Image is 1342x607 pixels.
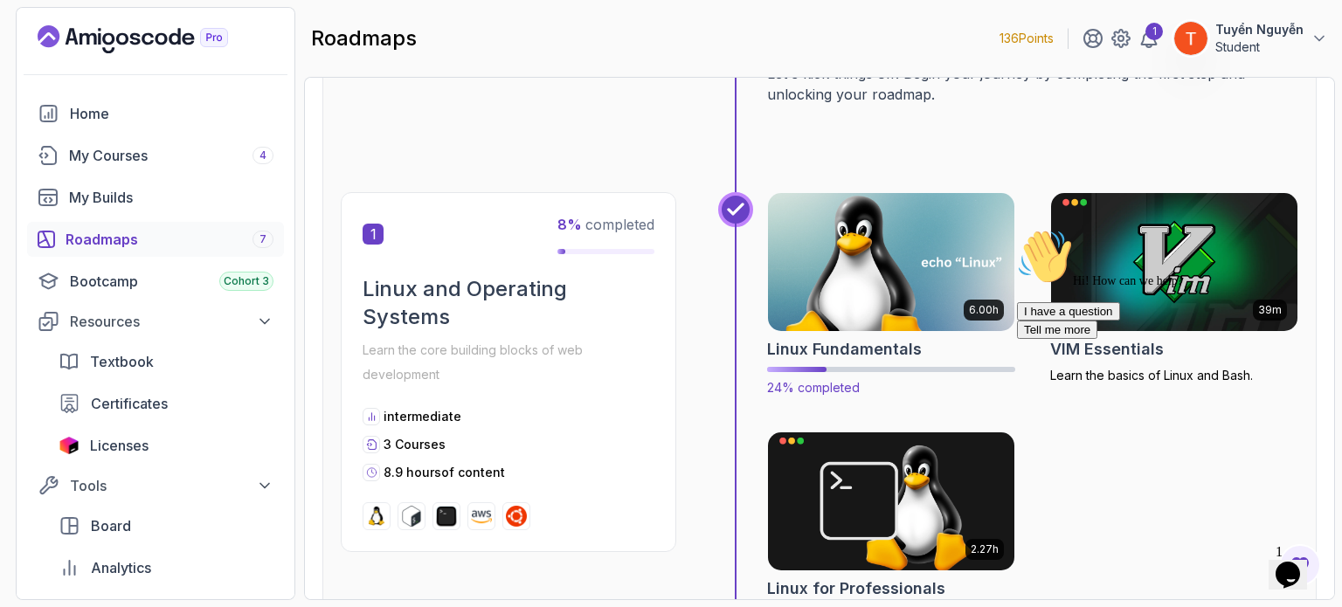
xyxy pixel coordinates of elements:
[70,271,273,292] div: Bootcamp
[7,99,87,117] button: Tell me more
[48,550,284,585] a: analytics
[90,435,149,456] span: Licenses
[59,437,80,454] img: jetbrains icon
[90,351,154,372] span: Textbook
[224,274,269,288] span: Cohort 3
[27,306,284,337] button: Resources
[471,506,492,527] img: aws logo
[27,138,284,173] a: courses
[1145,23,1163,40] div: 1
[969,303,999,317] p: 6.00h
[48,344,284,379] a: textbook
[767,192,1015,397] a: Linux Fundamentals card6.00hLinux Fundamentals24% completed
[1215,38,1304,56] p: Student
[1000,30,1054,47] p: 136 Points
[7,7,322,117] div: 👋Hi! How can we help?I have a questionTell me more
[767,576,945,601] h2: Linux for Professionals
[48,386,284,421] a: certificates
[768,432,1014,570] img: Linux for Professionals card
[259,148,266,162] span: 4
[1173,21,1328,56] button: user profile imageTuyển NguyễnStudent
[91,515,131,536] span: Board
[767,380,860,395] span: 24% completed
[767,337,922,362] h2: Linux Fundamentals
[70,475,273,496] div: Tools
[27,96,284,131] a: home
[27,264,284,299] a: bootcamp
[7,52,173,66] span: Hi! How can we help?
[557,216,582,233] span: 8 %
[311,24,417,52] h2: roadmaps
[1051,193,1297,331] img: VIM Essentials card
[384,408,461,425] p: intermediate
[66,229,273,250] div: Roadmaps
[69,145,273,166] div: My Courses
[363,224,384,245] span: 1
[69,187,273,208] div: My Builds
[48,428,284,463] a: licenses
[1174,22,1207,55] img: user profile image
[27,470,284,501] button: Tools
[1215,21,1304,38] p: Tuyển Nguyễn
[7,80,110,99] button: I have a question
[384,464,505,481] p: 8.9 hours of content
[27,180,284,215] a: builds
[38,25,268,53] a: Landing page
[366,506,387,527] img: linux logo
[91,557,151,578] span: Analytics
[7,7,63,63] img: :wave:
[767,63,1298,105] p: Let's kick things off! Begin your journey by completing the first step and unlocking your roadmap.
[971,542,999,556] p: 2.27h
[91,393,168,414] span: Certificates
[506,506,527,527] img: ubuntu logo
[259,232,266,246] span: 7
[557,216,654,233] span: completed
[1269,537,1325,590] iframe: chat widget
[762,190,1020,335] img: Linux Fundamentals card
[363,338,654,387] p: Learn the core building blocks of web development
[1010,222,1325,528] iframe: chat widget
[363,275,654,331] h2: Linux and Operating Systems
[70,103,273,124] div: Home
[436,506,457,527] img: terminal logo
[1050,192,1298,384] a: VIM Essentials card39mVIM EssentialsLearn the basics of Linux and Bash.
[70,311,273,332] div: Resources
[384,437,446,452] span: 3 Courses
[48,508,284,543] a: board
[401,506,422,527] img: bash logo
[1138,28,1159,49] a: 1
[27,222,284,257] a: roadmaps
